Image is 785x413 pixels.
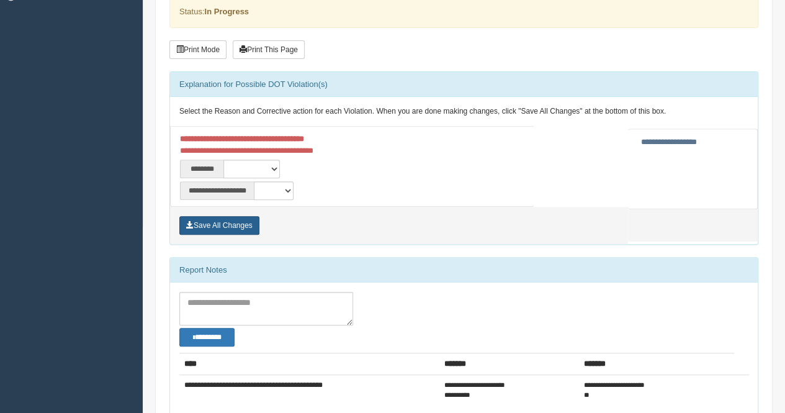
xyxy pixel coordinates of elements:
strong: In Progress [204,7,249,16]
button: Save [179,216,259,235]
button: Print Mode [169,40,227,59]
button: Print This Page [233,40,305,59]
div: Report Notes [170,258,758,283]
div: Select the Reason and Corrective action for each Violation. When you are done making changes, cli... [170,97,758,127]
div: Explanation for Possible DOT Violation(s) [170,72,758,97]
button: Change Filter Options [179,328,235,346]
